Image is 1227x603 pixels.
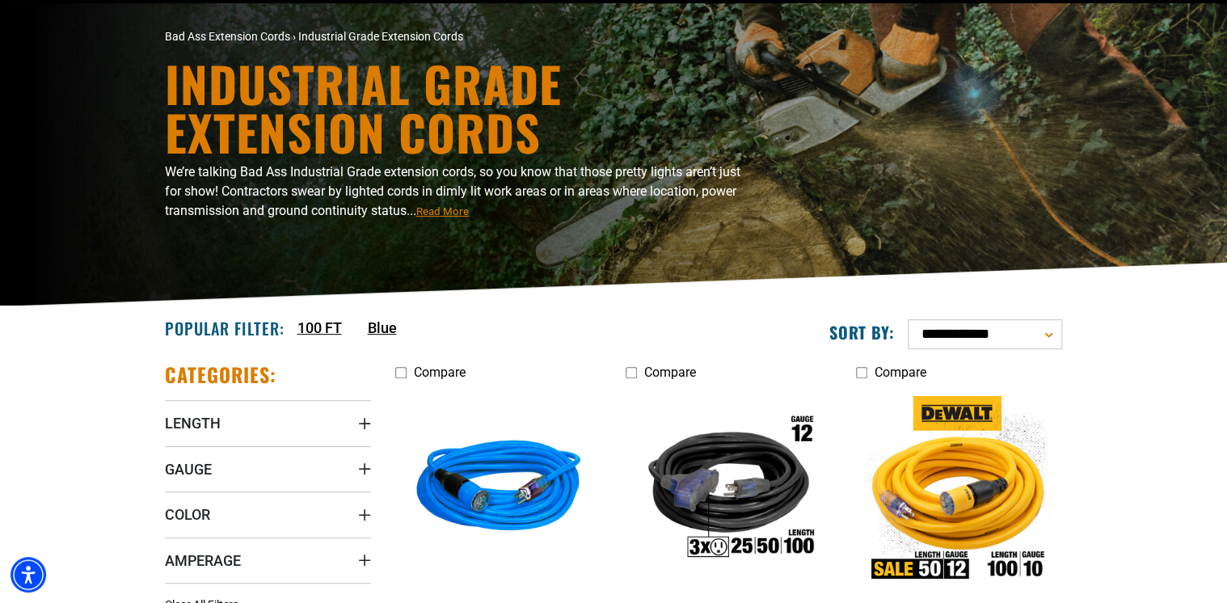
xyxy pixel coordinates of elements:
span: Industrial Grade Extension Cords [298,30,463,43]
span: Read More [416,205,469,217]
img: Outdoor Dual Lighted 3-Outlet Extension Cord w/ Safety CGM [626,396,830,582]
h1: Industrial Grade Extension Cords [165,59,755,156]
span: › [293,30,296,43]
label: Sort by: [829,322,895,343]
span: Compare [414,365,466,380]
p: We’re talking Bad Ass Industrial Grade extension cords, so you know that those pretty lights aren... [165,162,755,221]
a: Blue [367,317,396,339]
span: Gauge [165,460,212,479]
span: Amperage [165,551,241,570]
img: blue [397,396,601,582]
a: 100 FT [297,317,341,339]
div: Accessibility Menu [11,557,46,592]
a: Bad Ass Extension Cords [165,30,290,43]
nav: breadcrumbs [165,28,755,45]
summary: Gauge [165,446,371,491]
summary: Length [165,400,371,445]
h2: Popular Filter: [165,318,284,339]
img: DEWALT 50-100 foot 12/3 Lighted Click-to-Lock CGM Extension Cord 15A SJTW [857,396,1060,582]
span: Color [165,505,210,524]
span: Compare [644,365,696,380]
summary: Amperage [165,538,371,583]
summary: Color [165,491,371,537]
h2: Categories: [165,362,276,387]
span: Compare [875,365,926,380]
span: Length [165,414,221,432]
